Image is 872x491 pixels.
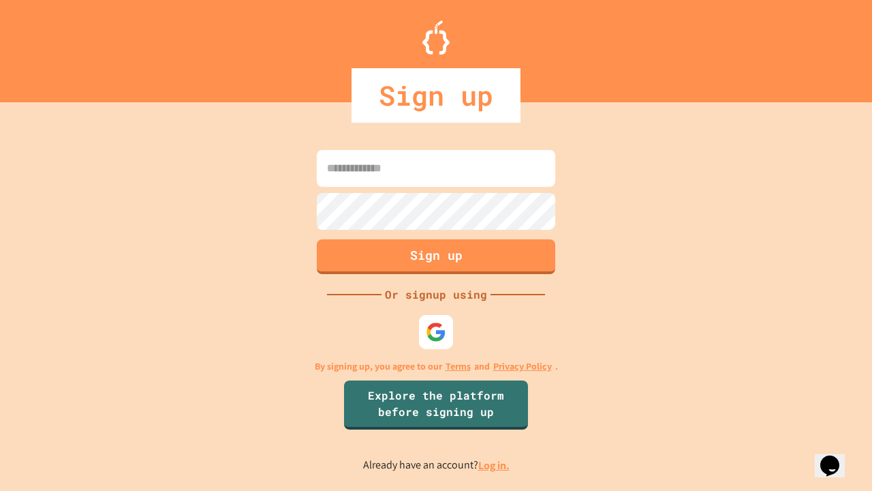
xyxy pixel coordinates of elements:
[422,20,450,55] img: Logo.svg
[478,458,510,473] a: Log in.
[381,286,490,303] div: Or signup using
[315,359,558,374] p: By signing up, you agree to our and .
[446,359,471,374] a: Terms
[352,68,520,123] div: Sign up
[493,359,552,374] a: Privacy Policy
[317,239,555,274] button: Sign up
[363,457,510,474] p: Already have an account?
[815,436,858,477] iframe: chat widget
[426,322,446,342] img: google-icon.svg
[344,381,528,430] a: Explore the platform before signing up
